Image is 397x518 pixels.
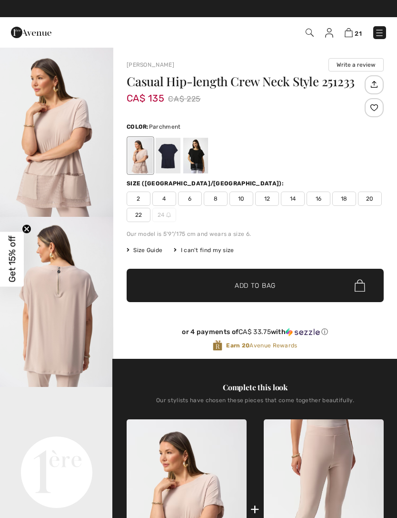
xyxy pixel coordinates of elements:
[355,279,365,292] img: Bag.svg
[306,29,314,37] img: Search
[156,138,180,173] div: Midnight Blue
[127,75,362,88] h1: Casual Hip-length Crew Neck Style 251233
[11,23,51,42] img: 1ère Avenue
[127,123,149,130] span: Color:
[307,192,330,206] span: 16
[335,489,387,513] iframe: Opens a widget where you can chat to one of our agents
[127,61,174,68] a: [PERSON_NAME]
[22,224,31,234] button: Close teaser
[166,213,171,217] img: ring-m.svg
[7,236,18,283] span: Get 15% off
[235,281,276,291] span: Add to Bag
[366,76,382,92] img: Share
[345,28,353,37] img: Shopping Bag
[127,208,150,222] span: 22
[127,382,384,393] div: Complete this look
[127,230,384,238] div: Our model is 5'9"/175 cm and wears a size 6.
[149,123,181,130] span: Parchment
[127,246,162,254] span: Size Guide
[128,138,153,173] div: Parchment
[183,138,208,173] div: Black
[127,192,150,206] span: 2
[152,208,176,222] span: 24
[213,340,222,351] img: Avenue Rewards
[325,28,333,38] img: My Info
[328,58,384,71] button: Write a review
[375,28,384,38] img: Menu
[281,192,305,206] span: 14
[11,27,51,36] a: 1ère Avenue
[127,328,384,336] div: or 4 payments of with
[127,179,286,188] div: Size ([GEOGRAPHIC_DATA]/[GEOGRAPHIC_DATA]):
[255,192,279,206] span: 12
[127,328,384,340] div: or 4 payments ofCA$ 33.75withSezzle Click to learn more about Sezzle
[332,192,356,206] span: 18
[127,397,384,411] div: Our stylists have chosen these pieces that come together beautifully.
[204,192,228,206] span: 8
[238,328,271,336] span: CA$ 33.75
[127,83,164,104] span: CA$ 135
[355,30,362,37] span: 21
[174,246,234,254] div: I can't find my size
[286,328,320,336] img: Sezzle
[229,192,253,206] span: 10
[178,192,202,206] span: 6
[226,341,297,350] span: Avenue Rewards
[226,342,249,349] strong: Earn 20
[127,269,384,302] button: Add to Bag
[358,192,382,206] span: 20
[345,27,362,38] a: 21
[168,92,201,106] span: CA$ 225
[152,192,176,206] span: 4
